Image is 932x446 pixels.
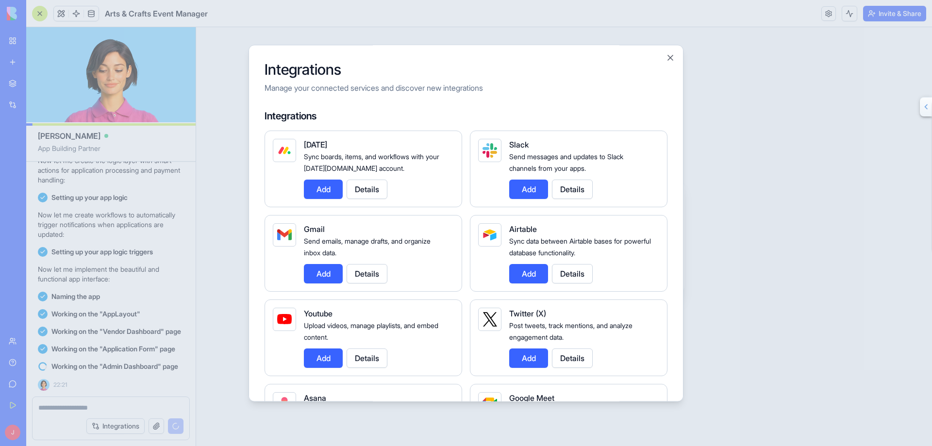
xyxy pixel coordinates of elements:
[265,109,667,123] h4: Integrations
[304,224,325,234] span: Gmail
[304,152,439,172] span: Sync boards, items, and workflows with your [DATE][DOMAIN_NAME] account.
[509,348,548,368] button: Add
[347,348,387,368] button: Details
[304,321,438,341] span: Upload videos, manage playlists, and embed content.
[509,309,546,318] span: Twitter (X)
[509,393,554,403] span: Google Meet
[552,180,593,199] button: Details
[509,224,537,234] span: Airtable
[304,348,343,368] button: Add
[509,180,548,199] button: Add
[552,264,593,283] button: Details
[509,321,632,341] span: Post tweets, track mentions, and analyze engagement data.
[304,264,343,283] button: Add
[509,140,529,149] span: Slack
[509,152,623,172] span: Send messages and updates to Slack channels from your apps.
[347,180,387,199] button: Details
[509,237,651,257] span: Sync data between Airtable bases for powerful database functionality.
[304,237,431,257] span: Send emails, manage drafts, and organize inbox data.
[304,180,343,199] button: Add
[552,348,593,368] button: Details
[347,264,387,283] button: Details
[304,140,327,149] span: [DATE]
[666,53,675,63] button: Close
[509,264,548,283] button: Add
[265,82,667,94] p: Manage your connected services and discover new integrations
[304,309,333,318] span: Youtube
[265,61,667,78] h2: Integrations
[304,393,326,403] span: Asana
